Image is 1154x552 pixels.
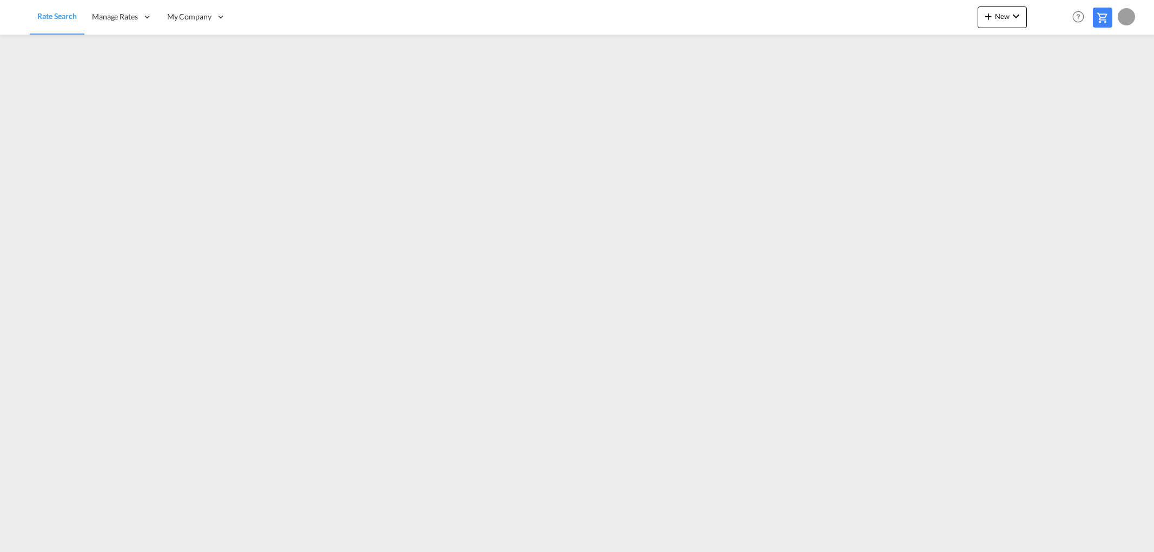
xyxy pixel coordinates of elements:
span: Rate Search [37,11,77,21]
span: My Company [167,11,212,22]
md-icon: icon-plus 400-fg [982,10,995,23]
span: New [982,12,1023,21]
span: Manage Rates [92,11,138,22]
button: icon-plus 400-fgNewicon-chevron-down [978,6,1027,28]
md-icon: icon-chevron-down [1010,10,1023,23]
span: Help [1069,8,1087,26]
div: Help [1069,8,1093,27]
